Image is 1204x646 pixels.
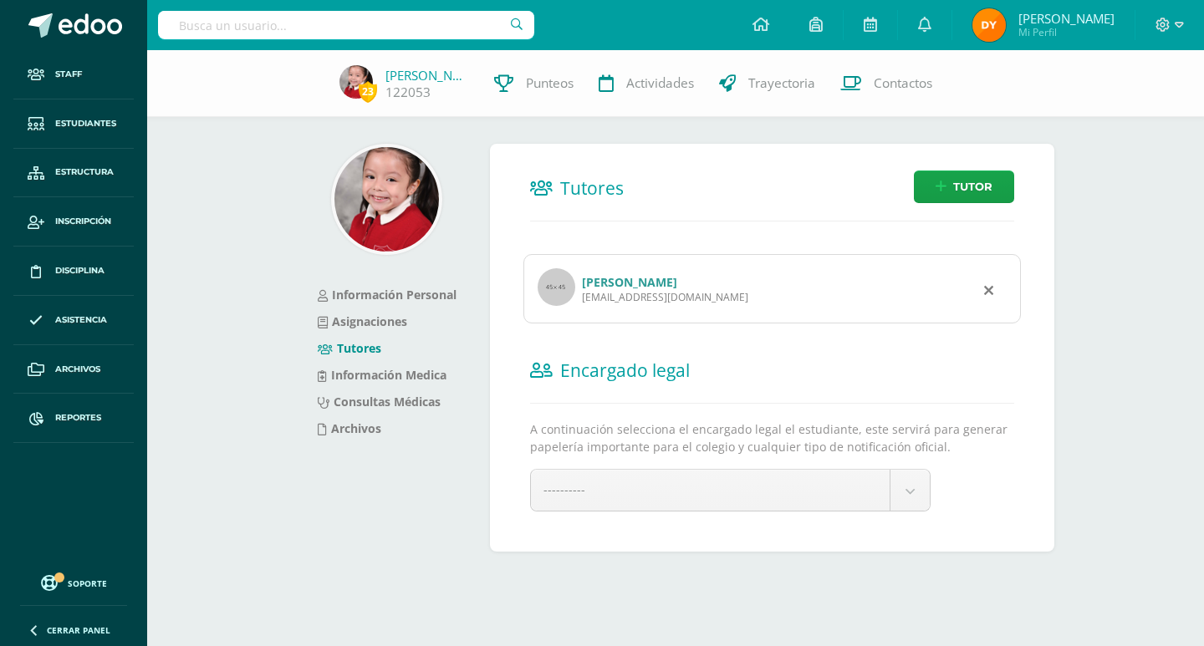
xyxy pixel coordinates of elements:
span: Punteos [526,74,574,92]
a: Asignaciones [318,313,407,329]
span: Estructura [55,165,114,179]
span: Soporte [68,577,107,589]
a: Soporte [20,571,127,593]
span: Encargado legal [560,359,690,382]
div: Remover [984,279,993,299]
a: Archivos [318,420,381,436]
span: [PERSON_NAME] [1018,10,1115,27]
span: Trayectoria [748,74,815,92]
img: profile image [538,268,575,306]
a: Asistencia [13,296,134,345]
span: Contactos [874,74,932,92]
span: Tutor [953,171,992,202]
a: Staff [13,50,134,99]
span: Disciplina [55,264,105,277]
p: A continuación selecciona el encargado legal el estudiante, este servirá para generar papelería i... [530,420,1014,455]
span: Staff [55,68,82,81]
a: Archivos [13,345,134,394]
span: Estudiantes [55,117,116,130]
a: Consultas Médicas [318,394,441,409]
a: Tutores [318,340,381,356]
a: Estudiantes [13,99,134,149]
span: Asistencia [55,313,107,327]
a: Reportes [13,394,134,443]
span: Actividades [626,74,694,92]
span: Tutores [560,176,624,200]
img: 037b6ea60564a67d0a4f148695f9261a.png [972,8,1006,42]
a: Tutor [914,170,1014,203]
img: 7e80f3e198db4702b6a256d26c63d690.png [334,147,439,252]
a: Punteos [482,50,586,117]
input: Busca un usuario... [158,11,534,39]
a: 122053 [385,84,431,101]
a: Trayectoria [707,50,828,117]
span: ---------- [543,481,585,497]
span: Reportes [55,411,101,425]
div: [EMAIL_ADDRESS][DOMAIN_NAME] [582,290,748,304]
span: Inscripción [55,215,111,228]
span: Cerrar panel [47,624,110,636]
a: Información Medica [318,367,446,383]
a: ---------- [531,470,931,511]
a: [PERSON_NAME] [582,274,677,290]
a: Actividades [586,50,707,117]
a: Inscripción [13,197,134,247]
a: [PERSON_NAME] [385,67,469,84]
img: 95325903cc734a7ae15ee54121d4a3e8.png [339,65,373,99]
span: Archivos [55,363,100,376]
a: Contactos [828,50,945,117]
span: 23 [359,81,377,102]
a: Disciplina [13,247,134,296]
a: Información Personal [318,287,457,303]
span: Mi Perfil [1018,25,1115,39]
a: Estructura [13,149,134,198]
